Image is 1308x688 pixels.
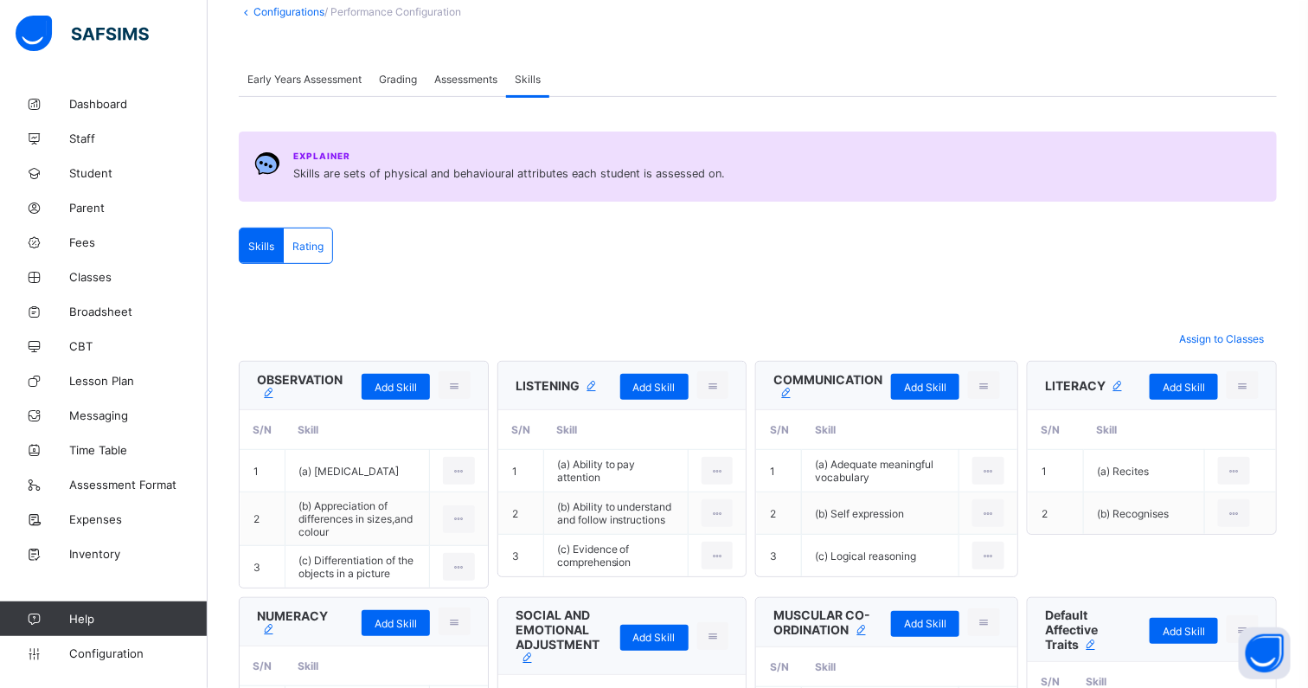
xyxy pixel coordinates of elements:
[257,372,343,387] span: OBSERVATION
[1042,423,1061,436] span: S/N
[293,165,725,183] span: Skills are sets of physical and behavioural attributes each student is assessed on.
[285,450,430,492] td: (a) [MEDICAL_DATA]
[69,547,208,561] span: Inventory
[69,339,208,353] span: CBT
[375,381,417,394] span: Add Skill
[69,612,207,626] span: Help
[240,546,285,588] td: 3
[1029,450,1084,492] td: 1
[1042,675,1061,688] span: S/N
[69,374,208,388] span: Lesson Plan
[240,450,285,492] td: 1
[247,73,362,86] span: Early Years Assessment
[773,608,870,637] span: MUSCULAR CO-ORDINATION
[815,660,836,673] span: Skill
[253,423,272,436] span: S/N
[556,423,577,436] span: Skill
[69,132,208,145] span: Staff
[633,381,676,394] span: Add Skill
[904,381,946,394] span: Add Skill
[773,372,882,387] span: COMMUNICATION
[1045,378,1106,393] span: LITERACY
[240,492,285,546] td: 2
[285,492,430,546] td: (b) Appreciation of differences in sizes,and colour
[324,5,461,18] span: / Performance Configuration
[69,235,208,249] span: Fees
[770,423,789,436] span: S/N
[69,270,208,284] span: Classes
[757,535,802,577] td: 3
[543,450,688,492] td: (a) Ability to pay attention
[285,546,430,588] td: (c) Differentiation of the objects in a picture
[254,151,280,177] img: Chat.054c5d80b312491b9f15f6fadeacdca6.svg
[1029,492,1084,535] td: 2
[69,166,208,180] span: Student
[1087,675,1107,688] span: Skill
[1179,332,1264,345] span: Assign to Classes
[69,443,208,457] span: Time Table
[516,608,599,652] span: SOCIAL AND EMOTIONAL ADJUSTMENT
[69,646,207,660] span: Configuration
[498,450,543,492] td: 1
[69,97,208,111] span: Dashboard
[498,492,543,535] td: 2
[69,408,208,422] span: Messaging
[248,240,274,253] span: Skills
[1239,627,1291,679] button: Open asap
[815,423,836,436] span: Skill
[253,659,272,672] span: S/N
[16,16,149,52] img: safsims
[543,492,688,535] td: (b) Ability to understand and follow instructions
[904,617,946,630] span: Add Skill
[770,660,789,673] span: S/N
[298,659,319,672] span: Skill
[1084,492,1205,535] td: (b) Recognises
[375,617,417,630] span: Add Skill
[293,151,350,161] span: Explainer
[757,450,802,492] td: 1
[515,73,541,86] span: Skills
[69,305,208,318] span: Broadsheet
[1097,423,1118,436] span: Skill
[543,535,688,577] td: (c) Evidence of comprehension
[298,423,319,436] span: Skill
[802,492,959,535] td: (b) Self expression
[802,535,959,577] td: (c) Logical reasoning
[1163,625,1205,638] span: Add Skill
[802,450,959,492] td: (a) Adequate meaningful vocabulary
[1045,608,1098,652] span: Default Affective Traits
[292,240,324,253] span: Rating
[69,478,208,492] span: Assessment Format
[633,631,676,644] span: Add Skill
[253,5,324,18] a: Configurations
[257,608,328,623] span: NUMERACY
[511,423,530,436] span: S/N
[757,492,802,535] td: 2
[498,535,543,577] td: 3
[1084,450,1205,492] td: (a) Recites
[516,378,580,393] span: LISTENING
[69,201,208,215] span: Parent
[379,73,417,86] span: Grading
[1163,381,1205,394] span: Add Skill
[434,73,497,86] span: Assessments
[69,512,208,526] span: Expenses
